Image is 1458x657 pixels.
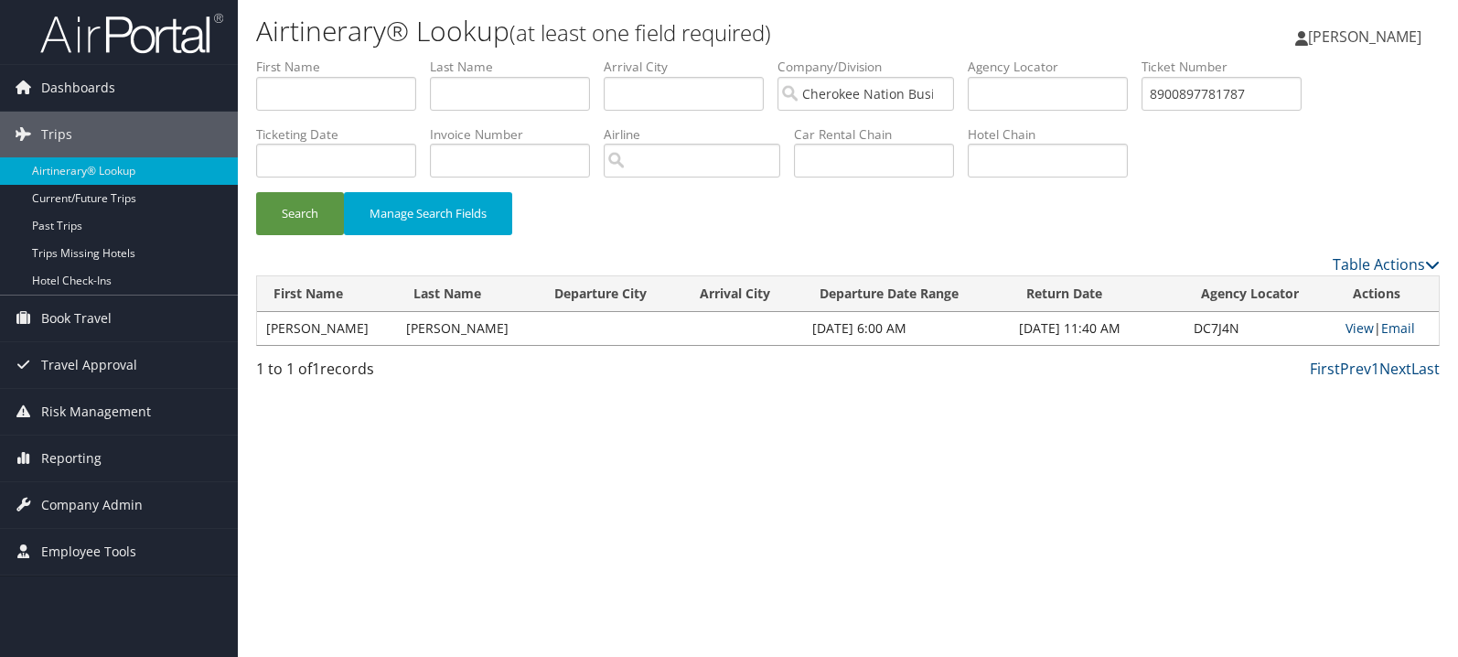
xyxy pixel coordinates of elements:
[538,276,683,312] th: Departure City: activate to sort column ascending
[1411,359,1440,379] a: Last
[1010,312,1185,345] td: [DATE] 11:40 AM
[1333,254,1440,275] a: Table Actions
[41,112,72,157] span: Trips
[1379,359,1411,379] a: Next
[41,482,143,528] span: Company Admin
[1381,319,1415,337] a: Email
[41,389,151,435] span: Risk Management
[1308,27,1421,47] span: [PERSON_NAME]
[257,312,397,345] td: [PERSON_NAME]
[397,276,537,312] th: Last Name: activate to sort column ascending
[1185,276,1336,312] th: Agency Locator: activate to sort column ascending
[41,65,115,111] span: Dashboards
[1142,58,1315,76] label: Ticket Number
[1371,359,1379,379] a: 1
[430,58,604,76] label: Last Name
[968,58,1142,76] label: Agency Locator
[803,276,1009,312] th: Departure Date Range: activate to sort column ascending
[41,436,102,481] span: Reporting
[256,125,430,144] label: Ticketing Date
[256,12,1045,50] h1: Airtinerary® Lookup
[1336,276,1439,312] th: Actions
[430,125,604,144] label: Invoice Number
[1185,312,1336,345] td: DC7J4N
[256,192,344,235] button: Search
[344,192,512,235] button: Manage Search Fields
[1310,359,1340,379] a: First
[1010,276,1185,312] th: Return Date: activate to sort column ascending
[256,358,531,389] div: 1 to 1 of records
[803,312,1009,345] td: [DATE] 6:00 AM
[509,17,771,48] small: (at least one field required)
[1340,359,1371,379] a: Prev
[604,125,794,144] label: Airline
[397,312,537,345] td: [PERSON_NAME]
[41,529,136,575] span: Employee Tools
[968,125,1142,144] label: Hotel Chain
[40,12,223,55] img: airportal-logo.png
[257,276,397,312] th: First Name: activate to sort column ascending
[604,58,777,76] label: Arrival City
[777,58,968,76] label: Company/Division
[41,342,137,388] span: Travel Approval
[1345,319,1374,337] a: View
[312,359,320,379] span: 1
[683,276,803,312] th: Arrival City: activate to sort column ascending
[1295,9,1440,64] a: [PERSON_NAME]
[41,296,112,341] span: Book Travel
[256,58,430,76] label: First Name
[1336,312,1439,345] td: |
[794,125,968,144] label: Car Rental Chain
